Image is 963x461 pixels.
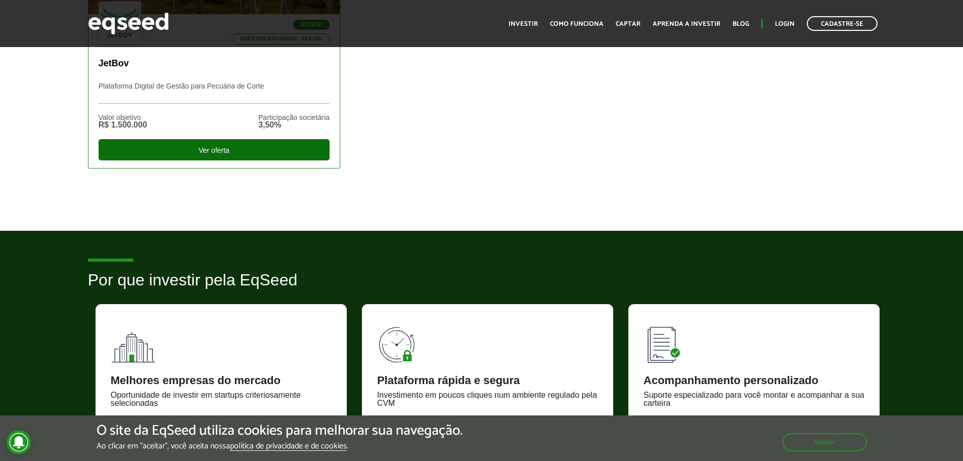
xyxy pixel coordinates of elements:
img: 90x90_tempo.svg [377,319,423,365]
a: Blog [732,21,749,27]
img: 90x90_lista.svg [644,319,689,365]
a: Aprenda a investir [653,21,720,27]
a: Como funciona [550,21,604,27]
div: Ver oferta [99,139,330,160]
h5: O site da EqSeed utiliza cookies para melhorar sua navegação. [97,423,463,439]
img: 90x90_fundos.svg [111,319,156,365]
h2: Por que investir pela EqSeed [88,271,876,304]
div: 3,50% [258,121,330,129]
a: Investir [509,21,538,27]
a: política de privacidade e de cookies [230,442,347,451]
div: Plataforma rápida e segura [377,375,598,386]
a: Cadastre-se [807,16,878,31]
p: Ao clicar em "aceitar", você aceita nossa . [97,441,463,451]
a: Captar [616,21,640,27]
img: EqSeed [88,10,169,37]
div: Suporte especializado para você montar e acompanhar a sua carteira [644,391,864,407]
div: Investimento em poucos cliques num ambiente regulado pela CVM [377,391,598,407]
div: Oportunidade de investir em startups criteriosamente selecionadas [111,391,332,407]
a: Login [775,21,795,27]
div: Participação societária [258,114,330,121]
div: Melhores empresas do mercado [111,375,332,386]
p: Plataforma Digital de Gestão para Pecuária de Corte [99,82,330,104]
div: Valor objetivo [99,114,147,121]
p: JetBov [99,58,330,69]
div: R$ 1.500.000 [99,121,147,129]
button: Aceitar [783,433,867,451]
div: Acompanhamento personalizado [644,375,864,386]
